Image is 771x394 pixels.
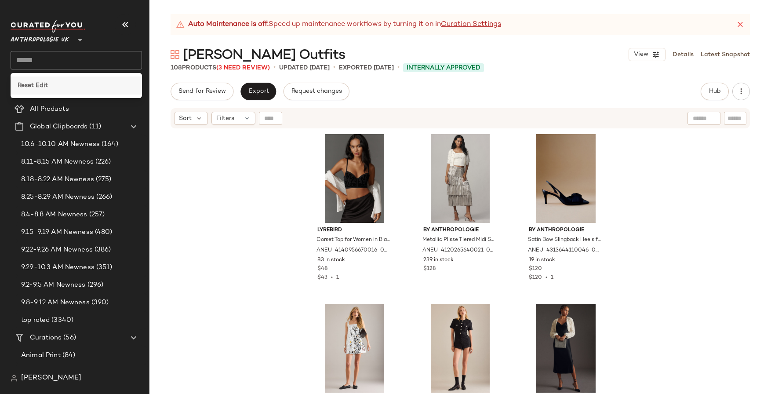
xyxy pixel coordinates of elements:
span: [PERSON_NAME] [21,373,81,383]
span: Metallic Plisse Tiered Midi Skirt for Women, Polyester/Viscose, Size Medium by Anthropologie [422,236,497,244]
span: (480) [93,227,113,237]
img: 4313644110046_001_e [522,134,610,223]
span: (257) [87,210,105,220]
span: (386) [93,245,111,255]
span: 9.2-9.5 AM Newness [21,280,86,290]
span: (351) [95,263,113,273]
span: $43 [317,275,327,281]
img: 4111265640003_012_b3 [522,304,610,393]
span: All Products [30,104,69,114]
span: (390) [90,298,109,308]
span: • [333,62,335,73]
span: Internally Approved [407,63,480,73]
span: 83 in stock [317,256,345,264]
span: (56) [62,333,76,343]
span: 9.22-9.26 AM Newness [21,245,93,255]
span: 10.6-10.10 AM Newness [21,139,100,150]
span: 8.4-8.8 AM Newness [21,210,87,220]
span: Filters [216,114,234,123]
img: svg%3e [171,50,179,59]
img: 4120265640021_177_b [416,134,505,223]
span: 1 [336,275,339,281]
button: Export [240,83,276,100]
span: • [397,62,400,73]
span: (218) [53,368,70,378]
span: $128 [423,265,436,273]
img: 4140956670016_001_b [310,134,399,223]
span: (84) [61,350,76,361]
span: ANEU-4313644110046-000-001 [528,247,602,255]
span: Corset Top for Women in Black, Nylon/Spandex, Size XL by LyreBird at Anthropologie [316,236,391,244]
img: 4130839430020_007_e2 [310,304,399,393]
span: View [633,51,648,58]
span: Anthropologie UK [11,30,69,46]
span: 19 in stock [529,256,555,264]
span: • [273,62,276,73]
span: (275) [94,175,112,185]
b: Reset Edit [18,81,48,90]
span: 9.8-9.12 AM Newness [21,298,90,308]
span: Export [248,88,269,95]
span: Curations [30,333,62,343]
span: $48 [317,265,327,273]
div: Products [171,63,270,73]
span: Request changes [291,88,342,95]
span: By Anthropologie [529,226,603,234]
span: Sort [179,114,192,123]
span: Send for Review [178,88,226,95]
span: 239 in stock [423,256,454,264]
span: (11) [87,122,101,132]
a: Details [673,50,694,59]
button: Hub [701,83,729,100]
span: 108 [171,65,182,71]
span: Hub [709,88,721,95]
span: $120 [529,275,542,281]
img: svg%3e [11,375,18,382]
p: Exported [DATE] [339,63,394,73]
strong: Auto Maintenance is off. [188,19,269,30]
span: 8.18-8.22 AM Newness [21,175,94,185]
span: (164) [100,139,118,150]
a: Curation Settings [441,19,501,30]
span: • [327,275,336,281]
a: Latest Snapshot [701,50,750,59]
span: 9.29-10.3 AM Newness [21,263,95,273]
span: (226) [94,157,111,167]
div: Speed up maintenance workflows by turning it on in [176,19,501,30]
span: (3 Need Review) [216,65,270,71]
span: top rated [21,315,50,325]
span: 8.25-8.29 AM Newness [21,192,95,202]
span: 9.15-9.19 AM Newness [21,227,93,237]
span: 8.11-8.15 AM Newness [21,157,94,167]
span: By Anthropologie [423,226,498,234]
p: updated [DATE] [279,63,330,73]
span: Bathroom [21,368,53,378]
span: Satin Bow Slingback Heels for Women in Black, Leather/Rubber, Size 38 by Anthropologie [528,236,602,244]
span: 1 [551,275,553,281]
span: Global Clipboards [30,122,87,132]
span: • [542,275,551,281]
span: $120 [529,265,542,273]
button: Request changes [284,83,349,100]
span: [PERSON_NAME] Outfits [183,47,345,64]
span: (3340) [50,315,73,325]
span: ANEU-4120265640021-000-177 [422,247,497,255]
span: ANEU-4140956670016-000-001 [316,247,391,255]
button: View [629,48,666,61]
span: (296) [86,280,104,290]
span: Animal Print [21,350,61,361]
button: Send for Review [171,83,233,100]
img: 4134911810003_001_e2 [416,304,505,393]
img: cfy_white_logo.C9jOOHJF.svg [11,20,85,33]
span: (266) [95,192,113,202]
span: LyreBird [317,226,392,234]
